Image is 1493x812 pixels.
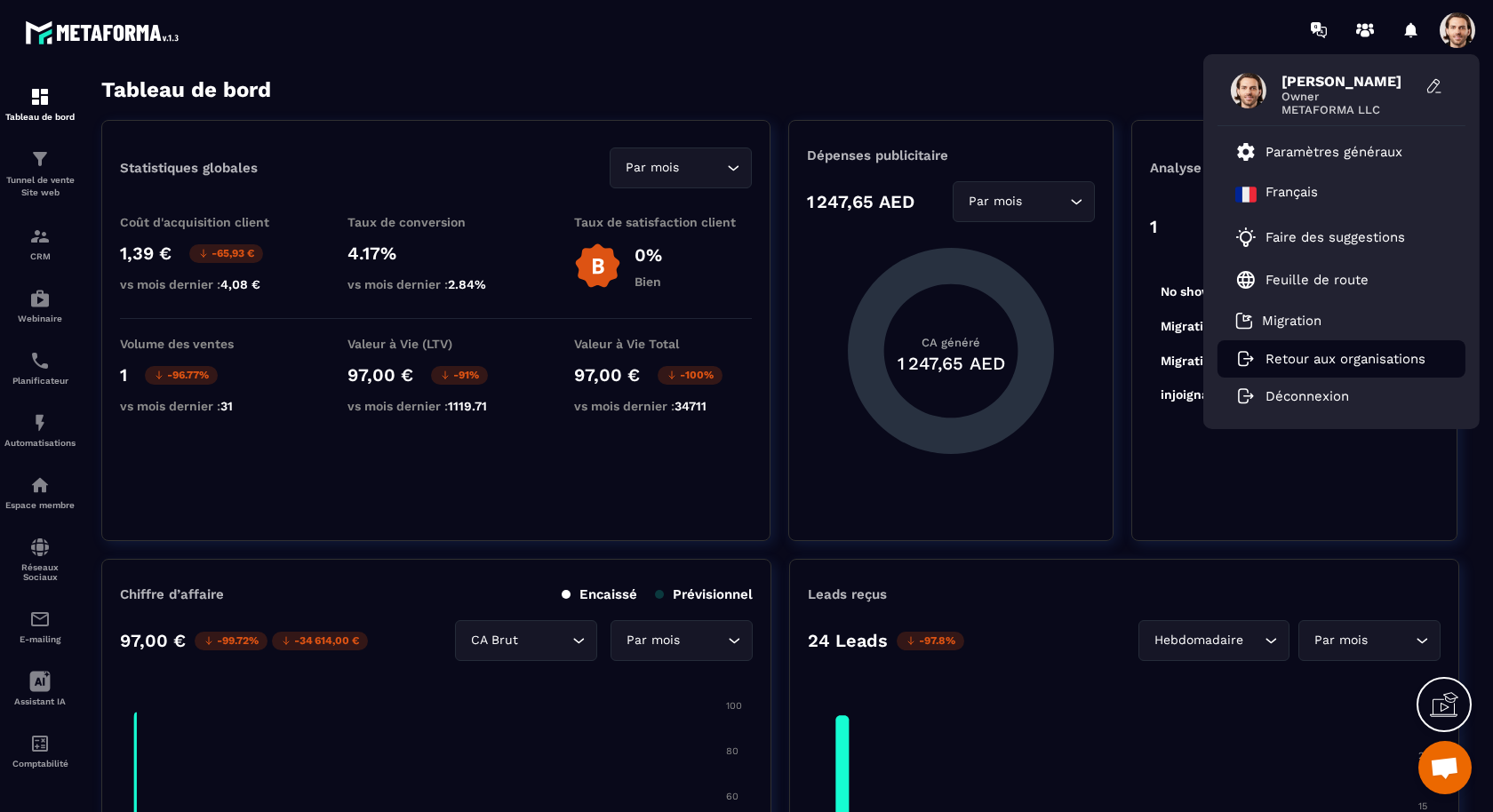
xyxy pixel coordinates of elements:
a: formationformationCRM [4,212,76,275]
p: Volume des ventes [120,337,298,351]
span: Par mois [1310,631,1371,650]
p: CRM [4,251,76,261]
p: Coût d'acquisition client [120,215,298,229]
input: Search for option [1371,631,1411,650]
a: Migration [1235,312,1321,330]
a: automationsautomationsEspace membre [4,461,76,523]
span: METAFORMA LLC [1281,103,1415,116]
span: Owner [1281,90,1415,103]
a: formationformationTableau de bord [4,73,76,135]
p: Retour aux organisations [1265,351,1425,367]
a: accountantaccountantComptabilité [4,720,76,782]
img: formation [29,226,51,247]
p: Prévisionnel [655,586,753,602]
span: Hebdomadaire [1150,631,1247,650]
p: -65,93 € [189,244,263,263]
a: Assistant IA [4,657,76,720]
p: -100% [658,366,723,385]
p: 1,39 € [120,243,172,264]
p: vs mois dernier : [347,277,525,291]
p: Paramètres généraux [1265,144,1402,160]
p: Migration [1262,313,1321,329]
img: scheduler [29,350,51,371]
span: 1119.71 [448,399,487,413]
span: 34711 [675,399,707,413]
span: 31 [220,399,233,413]
img: formation [29,86,51,107]
span: [PERSON_NAME] [1281,73,1415,90]
p: 1 247,65 AED [807,191,914,212]
p: 97,00 € [574,364,640,386]
p: Encaissé [562,586,637,602]
p: Bien [635,275,662,289]
p: Réseaux Sociaux [4,562,76,582]
div: Search for option [611,620,753,661]
a: emailemailE-mailing [4,595,76,657]
img: social-network [29,537,51,558]
tspan: 80 [726,745,739,757]
img: logo [25,16,185,49]
input: Search for option [683,631,723,650]
tspan: 60 [726,791,739,802]
a: automationsautomationsWebinaire [4,275,76,337]
div: Search for option [1138,620,1289,661]
img: accountant [29,733,51,754]
p: Planificateur [4,376,76,386]
img: automations [29,474,51,496]
span: Par mois [622,631,683,650]
p: 0% [635,244,662,266]
h3: Tableau de bord [101,77,271,102]
p: -96.77% [145,366,218,385]
p: Français [1265,184,1318,205]
p: -91% [431,366,488,385]
p: Analyse des Leads [1150,160,1295,176]
div: Search for option [953,181,1095,222]
input: Search for option [1026,192,1066,211]
input: Search for option [683,158,723,178]
p: Valeur à Vie Total [574,337,752,351]
p: -99.72% [195,632,267,650]
a: Retour aux organisations [1235,351,1425,367]
p: 4.17% [347,243,525,264]
p: 97,00 € [347,364,413,386]
img: email [29,609,51,630]
p: Tunnel de vente Site web [4,174,76,199]
span: 2.84% [448,277,486,291]
p: 1 [1150,216,1157,237]
p: Taux de satisfaction client [574,215,752,229]
tspan: No show [1161,284,1213,299]
span: Par mois [621,158,683,178]
p: Assistant IA [4,697,76,706]
p: vs mois dernier : [120,399,298,413]
input: Search for option [522,631,568,650]
img: automations [29,288,51,309]
tspan: injoignable [1161,387,1227,402]
div: Ouvrir le chat [1418,741,1472,794]
a: Feuille de route [1235,269,1369,291]
p: Statistiques globales [120,160,258,176]
p: Chiffre d’affaire [120,586,224,602]
p: Valeur à Vie (LTV) [347,337,525,351]
span: 4,08 € [220,277,260,291]
p: vs mois dernier : [574,399,752,413]
img: automations [29,412,51,434]
p: Tableau de bord [4,112,76,122]
div: Search for option [1298,620,1441,661]
p: E-mailing [4,634,76,644]
a: automationsautomationsAutomatisations [4,399,76,461]
p: Taux de conversion [347,215,525,229]
span: CA Brut [467,631,522,650]
a: schedulerschedulerPlanificateur [4,337,76,399]
p: Faire des suggestions [1265,229,1405,245]
p: -97.8% [897,632,964,650]
img: formation [29,148,51,170]
p: vs mois dernier : [120,277,298,291]
p: Webinaire [4,314,76,323]
tspan: 100 [726,700,742,712]
tspan: 15 [1418,800,1427,812]
p: vs mois dernier : [347,399,525,413]
input: Search for option [1247,631,1260,650]
p: Feuille de route [1265,272,1369,288]
p: 1 [120,364,127,386]
p: Déconnexion [1265,388,1349,404]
